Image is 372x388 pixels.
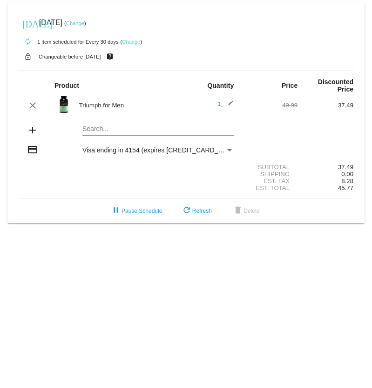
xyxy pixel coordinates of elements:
div: Est. Tax [242,178,298,184]
div: Subtotal [242,164,298,171]
span: 8.28 [341,178,353,184]
span: Refresh [181,208,212,214]
div: Shipping [242,171,298,178]
span: Delete [232,208,260,214]
a: Change [122,39,140,45]
a: Change [66,20,84,26]
input: Search... [82,125,234,133]
small: 1 item scheduled for Every 30 days [19,39,119,45]
button: Refresh [174,203,219,219]
mat-icon: pause [110,205,122,217]
small: Changeable before [DATE] [39,54,101,59]
mat-select: Payment Method [82,146,234,154]
strong: Quantity [207,82,234,89]
span: 45.77 [338,184,353,191]
span: 0.00 [341,171,353,178]
mat-icon: live_help [104,51,115,63]
small: ( ) [121,39,142,45]
mat-icon: clear [27,100,38,111]
div: 37.49 [298,102,353,109]
div: Triumph for Men [74,102,186,109]
div: 49.99 [242,102,298,109]
button: Pause Schedule [103,203,169,219]
strong: Product [54,82,79,89]
mat-icon: lock_open [22,51,34,63]
strong: Price [282,82,298,89]
mat-icon: credit_card [27,144,38,155]
span: 1 [217,100,234,107]
small: ( ) [64,20,86,26]
div: 37.49 [298,164,353,171]
div: Est. Total [242,184,298,191]
strong: Discounted Price [318,78,353,93]
span: Pause Schedule [110,208,162,214]
button: Delete [225,203,267,219]
mat-icon: refresh [181,205,192,217]
img: Image-1-Triumph_carousel-front-transp.png [54,95,73,114]
mat-icon: edit [223,100,234,111]
span: Visa ending in 4154 (expires [CREDIT_CARD_DATA]) [82,146,238,154]
mat-icon: autorenew [22,36,34,47]
mat-icon: [DATE] [22,18,34,29]
mat-icon: delete [232,205,243,217]
mat-icon: add [27,125,38,136]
